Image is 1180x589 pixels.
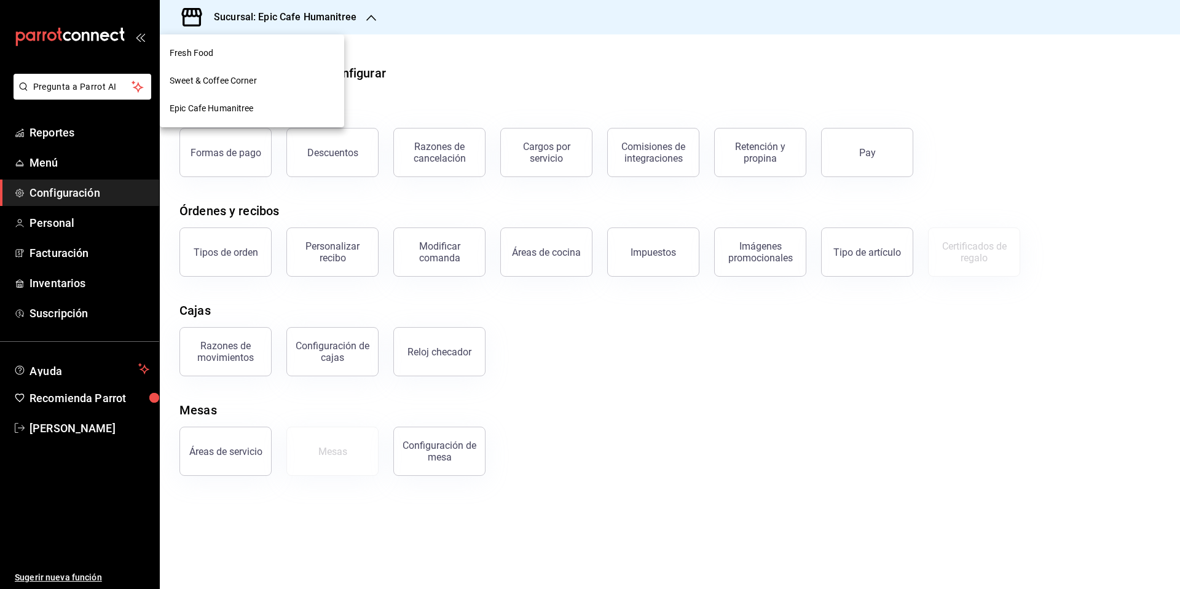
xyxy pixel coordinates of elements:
span: Fresh Food [170,47,213,60]
span: Epic Cafe Humanitree [170,102,254,115]
div: Sweet & Coffee Corner [160,67,344,95]
span: Sweet & Coffee Corner [170,74,257,87]
div: Epic Cafe Humanitree [160,95,344,122]
div: Fresh Food [160,39,344,67]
